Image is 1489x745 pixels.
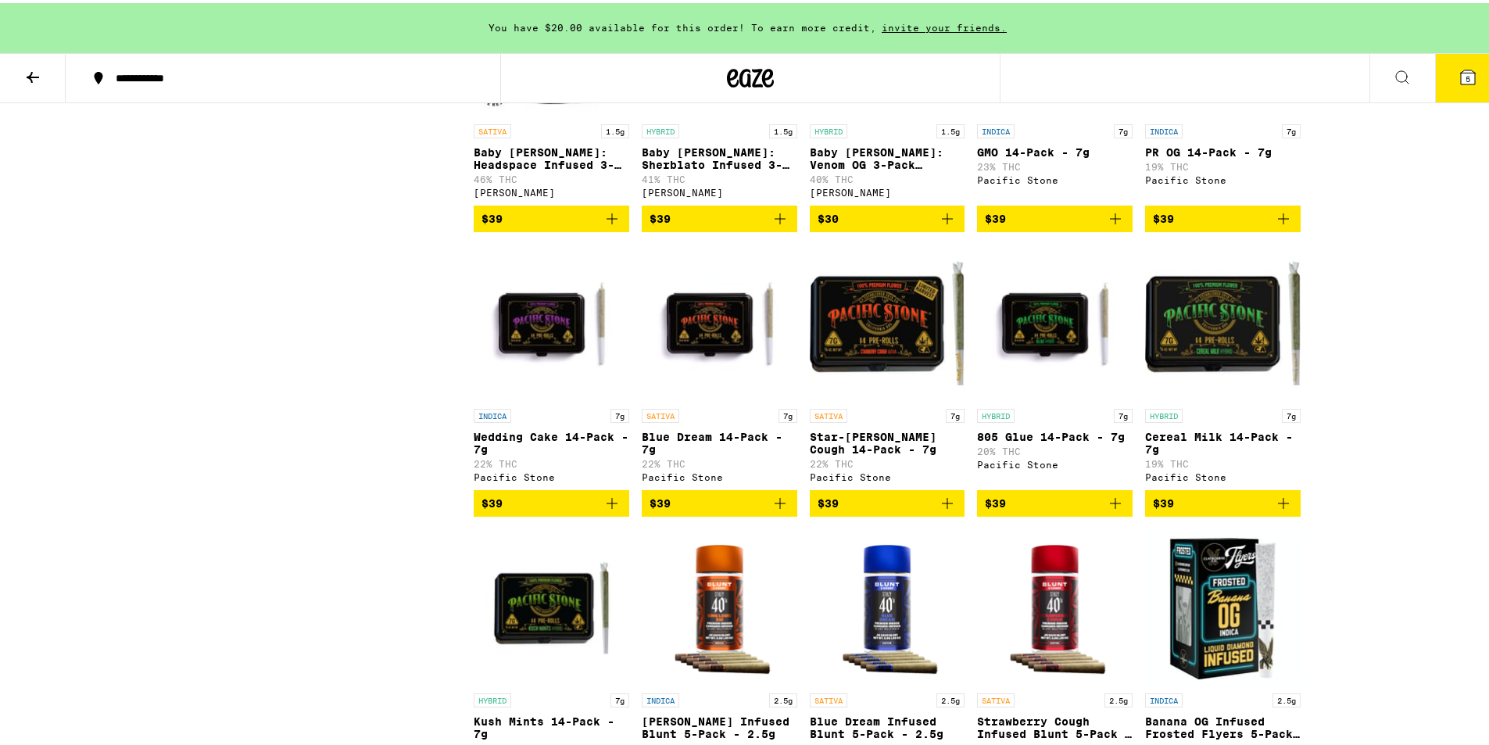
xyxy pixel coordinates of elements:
p: SATIVA [642,406,679,420]
p: 1.5g [936,121,965,135]
p: 2.5g [936,690,965,704]
div: Pacific Stone [474,469,629,479]
p: 7g [610,406,629,420]
button: Add to bag [810,202,965,229]
a: Open page for Blue Dream 14-Pack - 7g from Pacific Stone [642,242,797,487]
div: Pacific Stone [642,469,797,479]
button: Add to bag [1145,202,1301,229]
button: Add to bag [1145,487,1301,514]
span: $39 [1153,210,1174,222]
img: STIIIZY - Strawberry Cough Infused Blunt 5-Pack - 2.5g [977,526,1133,682]
p: PR OG 14-Pack - 7g [1145,143,1301,156]
div: Pacific Stone [1145,469,1301,479]
p: Baby [PERSON_NAME]: Sherblato Infused 3-Pack - 1.5g [642,143,797,168]
div: Pacific Stone [810,469,965,479]
p: 1.5g [601,121,629,135]
p: 2.5g [1272,690,1301,704]
span: You have $20.00 available for this order! To earn more credit, [489,20,876,30]
img: Pacific Stone - Star-berry Cough 14-Pack - 7g [810,242,965,398]
img: Pacific Stone - Cereal Milk 14-Pack - 7g [1145,242,1301,398]
p: HYBRID [810,121,847,135]
p: 20% THC [977,443,1133,453]
button: Add to bag [977,487,1133,514]
img: Pacific Stone - Kush Mints 14-Pack - 7g [474,526,629,682]
button: Add to bag [474,487,629,514]
p: HYBRID [1145,406,1183,420]
p: INDICA [1145,690,1183,704]
p: 41% THC [642,171,797,181]
p: Baby [PERSON_NAME]: Venom OG 3-Pack Infused - 1.5g [810,143,965,168]
p: Blue Dream 14-Pack - 7g [642,428,797,453]
span: $39 [650,494,671,507]
p: Blue Dream Infused Blunt 5-Pack - 2.5g [810,712,965,737]
img: Pacific Stone - Blue Dream 14-Pack - 7g [642,242,797,398]
p: 2.5g [1104,690,1133,704]
span: $39 [985,210,1006,222]
span: $39 [1153,494,1174,507]
img: Pacific Stone - Wedding Cake 14-Pack - 7g [474,242,629,398]
p: GMO 14-Pack - 7g [977,143,1133,156]
p: 7g [1114,406,1133,420]
img: STIIIZY - Blue Dream Infused Blunt 5-Pack - 2.5g [810,526,965,682]
div: Pacific Stone [1145,172,1301,182]
a: Open page for Star-berry Cough 14-Pack - 7g from Pacific Stone [810,242,965,487]
p: 22% THC [642,456,797,466]
span: 5 [1466,71,1470,81]
p: SATIVA [977,690,1015,704]
p: INDICA [642,690,679,704]
img: Pacific Stone - 805 Glue 14-Pack - 7g [977,242,1133,398]
p: INDICA [977,121,1015,135]
p: 19% THC [1145,159,1301,169]
p: SATIVA [810,406,847,420]
p: 46% THC [474,171,629,181]
p: 40% THC [810,171,965,181]
div: Pacific Stone [977,172,1133,182]
span: $39 [818,494,839,507]
span: $39 [481,210,503,222]
p: SATIVA [474,121,511,135]
p: INDICA [474,406,511,420]
span: $39 [481,494,503,507]
button: Add to bag [642,202,797,229]
p: 23% THC [977,159,1133,169]
button: Add to bag [810,487,965,514]
div: Pacific Stone [977,457,1133,467]
img: Claybourne Co. - Banana OG Infused Frosted Flyers 5-Pack - 2.5g [1145,526,1301,682]
p: 7g [946,406,965,420]
span: $30 [818,210,839,222]
p: Cereal Milk 14-Pack - 7g [1145,428,1301,453]
img: STIIIZY - King Louis XIII Infused Blunt 5-Pack - 2.5g [642,526,797,682]
p: SATIVA [810,690,847,704]
p: 22% THC [474,456,629,466]
span: $39 [985,494,1006,507]
p: 7g [1282,121,1301,135]
p: Wedding Cake 14-Pack - 7g [474,428,629,453]
p: HYBRID [474,690,511,704]
p: INDICA [1145,121,1183,135]
span: $39 [650,210,671,222]
span: invite your friends. [876,20,1012,30]
p: 805 Glue 14-Pack - 7g [977,428,1133,440]
p: Banana OG Infused Frosted Flyers 5-Pack - 2.5g [1145,712,1301,737]
p: 19% THC [1145,456,1301,466]
p: 7g [1114,121,1133,135]
a: Open page for Wedding Cake 14-Pack - 7g from Pacific Stone [474,242,629,487]
div: [PERSON_NAME] [810,184,965,195]
a: Open page for 805 Glue 14-Pack - 7g from Pacific Stone [977,242,1133,487]
p: Kush Mints 14-Pack - 7g [474,712,629,737]
p: Strawberry Cough Infused Blunt 5-Pack - 2.5g [977,712,1133,737]
div: [PERSON_NAME] [642,184,797,195]
p: [PERSON_NAME] Infused Blunt 5-Pack - 2.5g [642,712,797,737]
p: Baby [PERSON_NAME]: Headspace Infused 3-Pack - 1.5g [474,143,629,168]
p: HYBRID [977,406,1015,420]
p: Star-[PERSON_NAME] Cough 14-Pack - 7g [810,428,965,453]
div: [PERSON_NAME] [474,184,629,195]
p: HYBRID [642,121,679,135]
button: Add to bag [977,202,1133,229]
p: 7g [779,406,797,420]
a: Open page for Cereal Milk 14-Pack - 7g from Pacific Stone [1145,242,1301,487]
p: 7g [610,690,629,704]
p: 7g [1282,406,1301,420]
button: Add to bag [642,487,797,514]
p: 2.5g [769,690,797,704]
